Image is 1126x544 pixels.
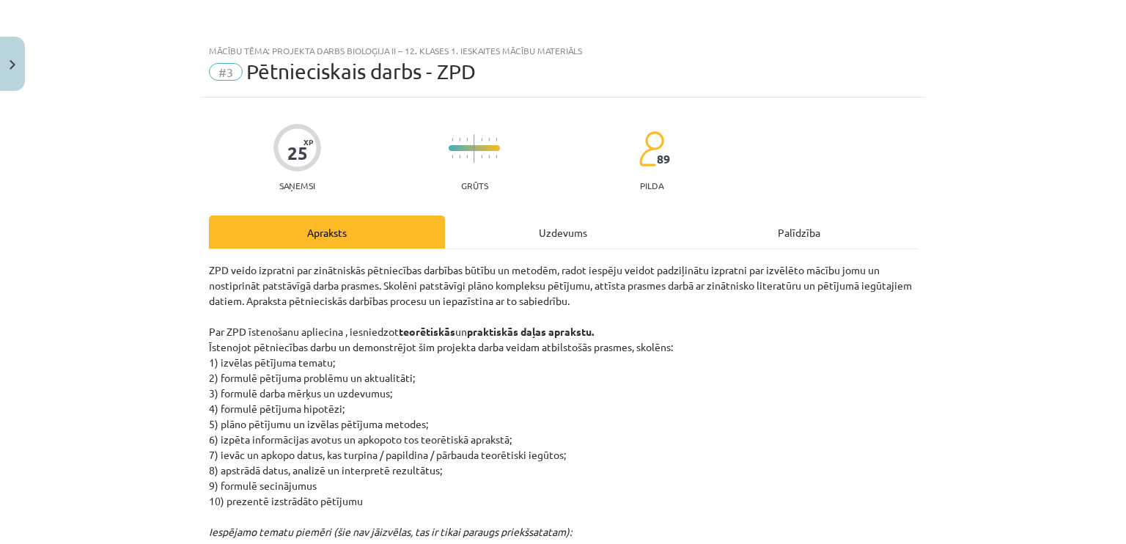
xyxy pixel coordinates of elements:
[466,138,468,141] img: icon-short-line-57e1e144782c952c97e751825c79c345078a6d821885a25fce030b3d8c18986b.svg
[452,155,453,158] img: icon-short-line-57e1e144782c952c97e751825c79c345078a6d821885a25fce030b3d8c18986b.svg
[481,155,482,158] img: icon-short-line-57e1e144782c952c97e751825c79c345078a6d821885a25fce030b3d8c18986b.svg
[209,45,917,56] div: Mācību tēma: Projekta darbs bioloģija ii – 12. klases 1. ieskaites mācību materiāls
[459,138,460,141] img: icon-short-line-57e1e144782c952c97e751825c79c345078a6d821885a25fce030b3d8c18986b.svg
[209,262,917,540] p: ZPD veido izpratni par zinātniskās pētniecības darbības būtību un metodēm, radot iespēju veidot p...
[466,155,468,158] img: icon-short-line-57e1e144782c952c97e751825c79c345078a6d821885a25fce030b3d8c18986b.svg
[209,63,243,81] span: #3
[303,138,313,146] span: XP
[474,134,475,163] img: icon-long-line-d9ea69661e0d244f92f715978eff75569469978d946b2353a9bb055b3ed8787d.svg
[10,60,15,70] img: icon-close-lesson-0947bae3869378f0d4975bcd49f059093ad1ed9edebbc8119c70593378902aed.svg
[496,138,497,141] img: icon-short-line-57e1e144782c952c97e751825c79c345078a6d821885a25fce030b3d8c18986b.svg
[459,155,460,158] img: icon-short-line-57e1e144782c952c97e751825c79c345078a6d821885a25fce030b3d8c18986b.svg
[246,59,476,84] span: Pētnieciskais darbs - ZPD
[488,155,490,158] img: icon-short-line-57e1e144782c952c97e751825c79c345078a6d821885a25fce030b3d8c18986b.svg
[488,138,490,141] img: icon-short-line-57e1e144782c952c97e751825c79c345078a6d821885a25fce030b3d8c18986b.svg
[461,180,488,191] p: Grūts
[681,216,917,249] div: Palīdzība
[496,155,497,158] img: icon-short-line-57e1e144782c952c97e751825c79c345078a6d821885a25fce030b3d8c18986b.svg
[657,152,670,166] span: 89
[209,216,445,249] div: Apraksts
[467,325,594,338] strong: praktiskās daļas aprakstu.
[639,131,664,167] img: students-c634bb4e5e11cddfef0936a35e636f08e4e9abd3cc4e673bd6f9a4125e45ecb1.svg
[452,138,453,141] img: icon-short-line-57e1e144782c952c97e751825c79c345078a6d821885a25fce030b3d8c18986b.svg
[287,143,308,163] div: 25
[640,180,663,191] p: pilda
[273,180,321,191] p: Saņemsi
[445,216,681,249] div: Uzdevums
[209,525,572,538] em: Iespējamo tematu piemēri (šie nav jāizvēlas, tas ir tikai paraugs priekšsatatam):
[481,138,482,141] img: icon-short-line-57e1e144782c952c97e751825c79c345078a6d821885a25fce030b3d8c18986b.svg
[399,325,455,338] strong: teorētiskās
